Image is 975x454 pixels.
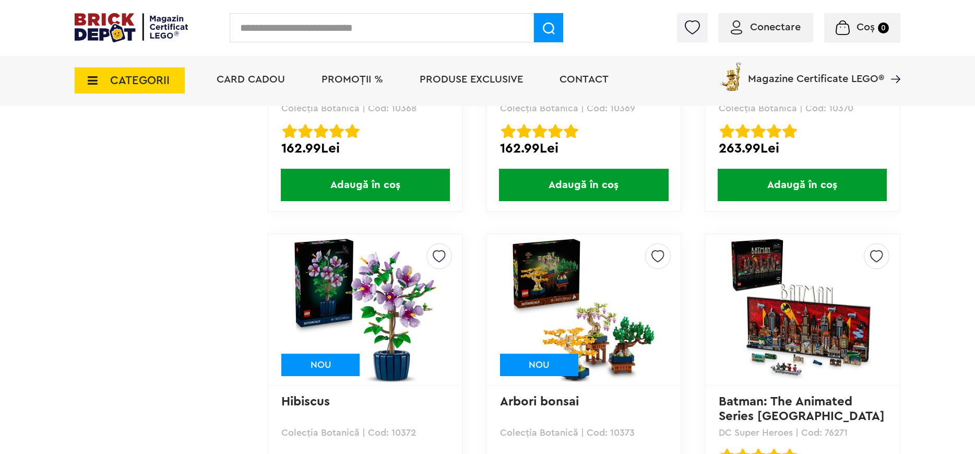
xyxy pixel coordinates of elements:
p: DC Super Heroes | Cod: 76271 [719,428,886,437]
a: PROMOȚII % [322,74,383,85]
small: 0 [878,22,889,33]
span: CATEGORII [110,75,170,86]
p: Colecția Botanică | Cod: 10370 [719,103,886,113]
a: Card Cadou [217,74,285,85]
img: Evaluare cu stele [329,124,344,138]
img: Evaluare cu stele [314,124,328,138]
img: Evaluare cu stele [345,124,360,138]
a: Adaugă în coș [487,169,681,201]
div: 162.99Lei [500,142,668,155]
img: Evaluare cu stele [720,124,734,138]
div: NOU [500,354,578,376]
p: Colecția Botanică | Cod: 10373 [500,428,668,437]
div: 162.99Lei [281,142,449,155]
span: Adaugă în coș [281,169,450,201]
img: Batman: The Animated Series Gotham City [729,237,875,383]
img: Evaluare cu stele [532,124,547,138]
img: Arbori bonsai [510,237,657,383]
img: Evaluare cu stele [282,124,297,138]
span: Conectare [750,22,801,32]
img: Hibiscus [292,237,438,383]
span: Coș [857,22,875,32]
p: Colecția Botanică | Cod: 10372 [281,428,449,437]
a: Hibiscus [281,395,330,408]
p: Colecția Botanică | Cod: 10369 [500,103,668,113]
img: Evaluare cu stele [735,124,750,138]
img: Evaluare cu stele [564,124,578,138]
img: Evaluare cu stele [548,124,563,138]
a: Adaugă în coș [268,169,462,201]
a: Adaugă în coș [706,169,899,201]
p: Colecția Botanică | Cod: 10368 [281,103,449,113]
img: Evaluare cu stele [517,124,531,138]
span: Adaugă în coș [499,169,668,201]
span: Adaugă în coș [718,169,887,201]
div: 263.99Lei [719,142,886,155]
a: Conectare [731,22,801,32]
img: Evaluare cu stele [501,124,516,138]
span: Magazine Certificate LEGO® [748,60,884,84]
a: Contact [560,74,609,85]
a: Batman: The Animated Series [GEOGRAPHIC_DATA] [719,395,885,423]
a: Produse exclusive [420,74,523,85]
a: Magazine Certificate LEGO® [884,60,900,71]
img: Evaluare cu stele [751,124,766,138]
img: Evaluare cu stele [298,124,313,138]
img: Evaluare cu stele [767,124,781,138]
img: Evaluare cu stele [782,124,797,138]
div: NOU [281,354,360,376]
a: Arbori bonsai [500,395,579,408]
